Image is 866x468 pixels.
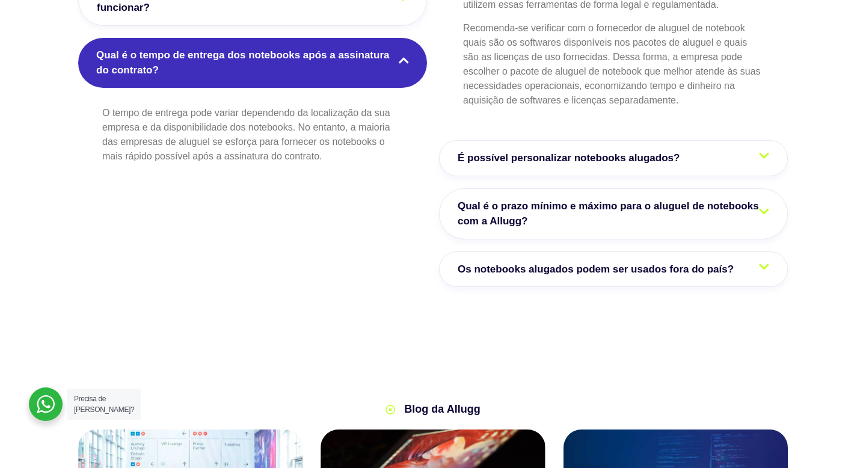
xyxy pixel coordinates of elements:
a: Qual é o tempo de entrega dos notebooks após a assinatura do contrato? [78,38,427,88]
span: É possível personalizar notebooks alugados? [458,150,686,166]
a: Os notebooks alugados podem ser usados fora do país? [439,251,788,288]
a: É possível personalizar notebooks alugados? [439,140,788,176]
span: Qual é o tempo de entrega dos notebooks após a assinatura do contrato? [96,48,409,78]
span: Precisa de [PERSON_NAME]? [74,395,134,414]
p: O tempo de entrega pode variar dependendo da localização da sua empresa e da disponibilidade dos ... [102,106,403,164]
a: Qual é o prazo mínimo e máximo para o aluguel de notebooks com a Allugg? [439,188,788,239]
iframe: Chat Widget [649,314,866,468]
div: Widget de chat [649,314,866,468]
span: Os notebooks alugados podem ser usados fora do país? [458,262,740,277]
span: Qual é o prazo mínimo e máximo para o aluguel de notebooks com a Allugg? [458,199,769,229]
span: Blog da Allugg [401,401,480,417]
p: Recomenda-se verificar com o fornecedor de aluguel de notebook quais são os softwares disponíveis... [463,21,764,108]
